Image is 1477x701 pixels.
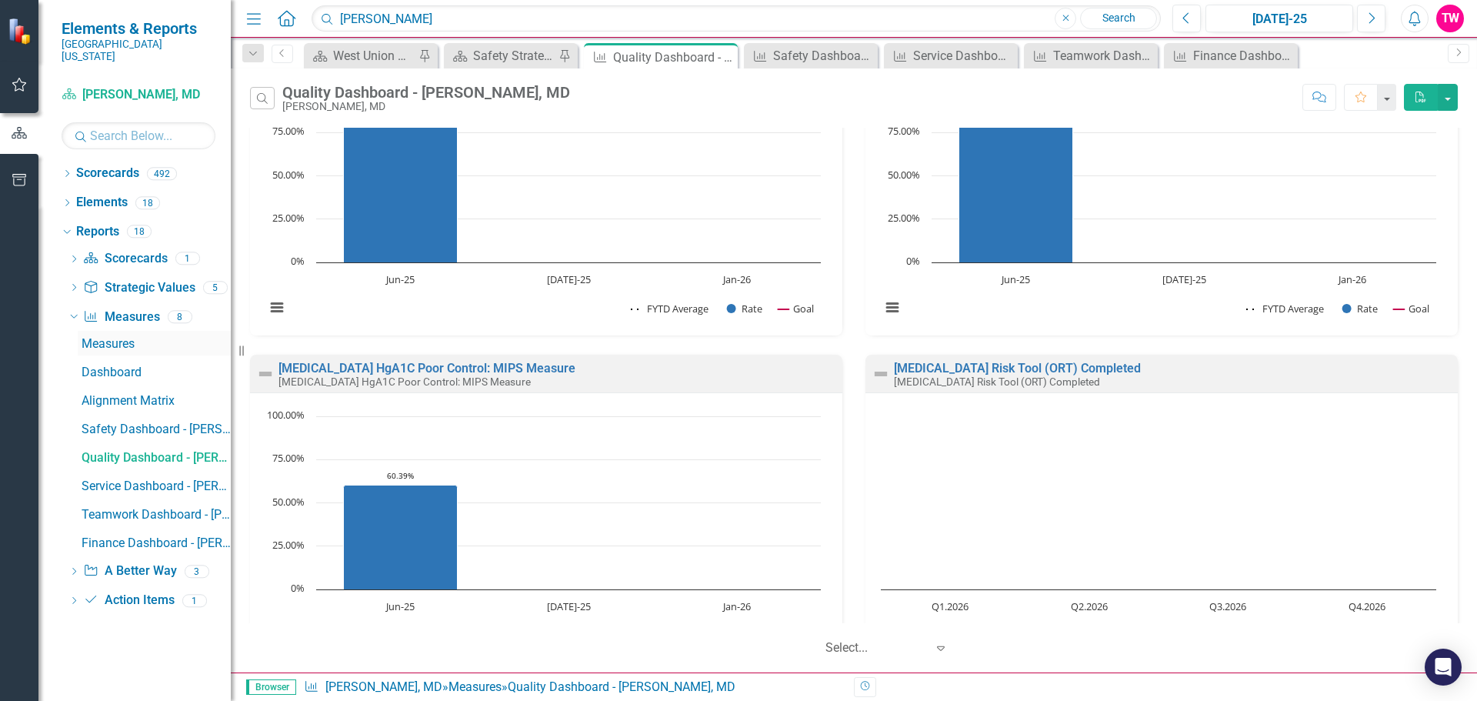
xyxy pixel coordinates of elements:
[398,475,404,481] g: FYTD Average, series 1 of 3. Line with 3 data points.
[1209,599,1246,613] text: Q3.2026
[78,331,231,356] a: Measures
[282,84,570,101] div: Quality Dashboard - [PERSON_NAME], MD
[722,272,751,286] text: Jan-26
[1393,302,1429,315] button: Show Goal
[872,365,890,383] img: Not Defined
[547,599,591,613] text: [DATE]-25
[258,409,835,659] div: Chart. Highcharts interactive chart.
[959,89,1073,262] path: Jun-25, 100. Rate.
[82,394,231,408] div: Alignment Matrix
[888,46,1014,65] a: Service Dashboard - [PERSON_NAME], [GEOGRAPHIC_DATA]
[272,211,305,225] text: 25.00%
[1080,8,1157,29] a: Search
[778,302,814,315] button: Show Goal
[344,416,738,590] g: Rate, series 2 of 3. Bar series with 3 bars.
[135,196,160,209] div: 18
[78,530,231,555] a: Finance Dashboard - [PERSON_NAME], MD
[272,538,305,552] text: 25.00%
[1193,46,1294,65] div: Finance Dashboard - [PERSON_NAME], MD
[333,46,415,65] div: West Union Family Health Center Dashboard
[203,281,228,294] div: 5
[82,337,231,351] div: Measures
[398,134,404,140] g: FYTD Average, series 1 of 3. Line with 3 data points.
[888,124,920,138] text: 75.00%
[1000,272,1030,286] text: Jun-25
[182,594,207,607] div: 1
[78,445,231,469] a: Quality Dashboard - [PERSON_NAME], MD
[78,416,231,441] a: Safety Dashboard - [PERSON_NAME], MD
[932,599,969,613] text: Q1.2026
[1028,46,1154,65] a: Teamwork Dashboard - [PERSON_NAME], MD
[82,479,231,493] div: Service Dashboard - [PERSON_NAME], [GEOGRAPHIC_DATA]
[1071,599,1108,613] text: Q2.2026
[83,250,167,268] a: Scorecards
[78,473,231,498] a: Service Dashboard - [PERSON_NAME], [GEOGRAPHIC_DATA]
[888,211,920,225] text: 25.00%
[267,408,305,422] text: 100.00%
[272,168,305,182] text: 50.00%
[82,422,231,436] div: Safety Dashboard - [PERSON_NAME], MD
[385,599,415,613] text: Jun-25
[282,101,570,112] div: [PERSON_NAME], MD
[1342,302,1378,315] button: Show Rate
[258,82,835,332] div: Chart. Highcharts interactive chart.
[82,451,231,465] div: Quality Dashboard - [PERSON_NAME], MD
[448,46,555,65] a: Safety Strategic Value Dashboard
[1211,10,1348,28] div: [DATE]-25
[894,361,1141,376] a: [MEDICAL_DATA] Risk Tool (ORT) Completed
[83,562,176,580] a: A Better Way
[913,46,1014,65] div: Service Dashboard - [PERSON_NAME], [GEOGRAPHIC_DATA]
[291,581,305,595] text: 0%
[344,485,458,589] path: Jun-25, 60.38961039. Rate.
[1168,46,1294,65] a: Finance Dashboard - [PERSON_NAME], MD
[256,365,275,383] img: Not Defined
[773,46,874,65] div: Safety Dashboard - [PERSON_NAME], MD
[6,16,35,45] img: ClearPoint Strategy
[873,82,1450,332] div: Chart. Highcharts interactive chart.
[76,165,139,182] a: Scorecards
[308,46,415,65] a: West Union Family Health Center Dashboard
[82,508,231,522] div: Teamwork Dashboard - [PERSON_NAME], MD
[168,310,192,323] div: 8
[873,82,1444,332] svg: Interactive chart
[62,86,215,104] a: [PERSON_NAME], MD
[83,592,174,609] a: Action Items
[385,272,415,286] text: Jun-25
[448,679,502,694] a: Measures
[959,89,1353,263] g: Rate, series 2 of 3. Bar series with 3 bars.
[76,223,119,241] a: Reports
[83,309,159,326] a: Measures
[398,413,404,419] g: Goal, series 3 of 3. Line with 3 data points.
[62,19,215,38] span: Elements & Reports
[312,5,1161,32] input: Search ClearPoint...
[1053,46,1154,65] div: Teamwork Dashboard - [PERSON_NAME], MD
[1205,5,1353,32] button: [DATE]-25
[266,297,288,319] button: View chart menu, Chart
[78,502,231,526] a: Teamwork Dashboard - [PERSON_NAME], MD
[78,359,231,384] a: Dashboard
[1436,5,1464,32] button: TW
[325,679,442,694] a: [PERSON_NAME], MD
[291,254,305,268] text: 0%
[278,376,531,388] small: [MEDICAL_DATA] HgA1C Poor Control: MIPS Measure
[873,409,1450,659] div: Chart. Highcharts interactive chart.
[258,409,829,659] svg: Interactive chart
[888,168,920,182] text: 50.00%
[1349,599,1385,613] text: Q4.2026
[473,46,555,65] div: Safety Strategic Value Dashboard
[1425,649,1462,686] div: Open Intercom Messenger
[62,38,215,63] small: [GEOGRAPHIC_DATA][US_STATE]
[83,279,195,297] a: Strategic Values
[62,122,215,149] input: Search Below...
[82,536,231,550] div: Finance Dashboard - [PERSON_NAME], MD
[78,388,231,412] a: Alignment Matrix
[727,302,762,315] button: Show Rate
[547,272,591,286] text: [DATE]-25
[631,302,710,315] button: Show FYTD Average
[1013,151,1019,157] g: FYTD Average, series 1 of 3. Line with 3 data points.
[246,679,296,695] span: Browser
[387,470,414,481] text: 60.39%
[748,46,874,65] a: Safety Dashboard - [PERSON_NAME], MD
[894,376,1100,388] small: [MEDICAL_DATA] Risk Tool (ORT) Completed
